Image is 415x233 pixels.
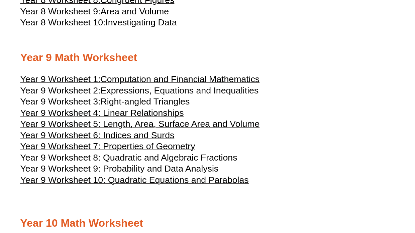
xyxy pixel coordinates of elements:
span: Year 9 Worksheet 2: [20,85,101,95]
span: Area and Volume [101,6,169,16]
span: Expressions, Equations and Inequalities [101,85,259,95]
span: Year 9 Worksheet 6: Indices and Surds [20,130,175,140]
span: Right-angled Triangles [101,96,190,106]
a: Year 8 Worksheet 10:Investigating Data [20,20,177,27]
h2: Year 10 Math Worksheet [20,216,395,230]
span: Year 9 Worksheet 3: [20,96,101,106]
span: Year 9 Worksheet 1: [20,74,101,84]
a: Year 9 Worksheet 2:Expressions, Equations and Inequalities [20,88,259,95]
span: Computation and Financial Mathematics [101,74,260,84]
span: Investigating Data [105,17,177,27]
span: Year 9 Worksheet 5: Length, Area, Surface Area and Volume [20,119,260,129]
a: Year 9 Worksheet 6: Indices and Surds [20,133,175,140]
a: Year 9 Worksheet 8: Quadratic and Algebraic Fractions [20,156,237,162]
span: Year 8 Worksheet 10: [20,17,106,27]
a: Year 9 Worksheet 3:Right-angled Triangles [20,99,190,106]
a: Year 9 Worksheet 1:Computation and Financial Mathematics [20,77,260,84]
a: Year 9 Worksheet 10: Quadratic Equations and Parabolas [20,178,249,185]
a: Year 9 Worksheet 4: Linear Relationships [20,111,184,118]
span: Year 9 Worksheet 7: Properties of Geometry [20,141,195,151]
a: Year 9 Worksheet 7: Properties of Geometry [20,144,195,151]
span: Year 9 Worksheet 8: Quadratic and Algebraic Fractions [20,153,237,163]
a: Year 9 Worksheet 5: Length, Area, Surface Area and Volume [20,122,260,129]
span: Year 9 Worksheet 10: Quadratic Equations and Parabolas [20,175,249,185]
span: Year 9 Worksheet 4: Linear Relationships [20,108,184,118]
span: Year 8 Worksheet 9: [20,6,101,16]
iframe: Chat Widget [300,158,415,233]
a: Year 8 Worksheet 9:Area and Volume [20,9,169,16]
a: Year 9 Worksheet 9: Probability and Data Analysis [20,167,219,173]
h2: Year 9 Math Worksheet [20,51,395,65]
span: Year 9 Worksheet 9: Probability and Data Analysis [20,164,219,174]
